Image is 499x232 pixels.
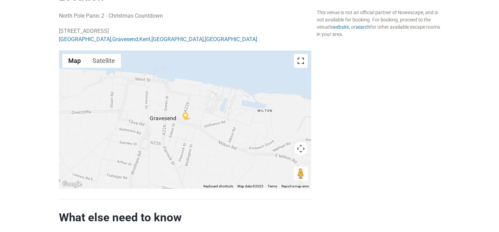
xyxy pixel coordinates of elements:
[61,180,84,189] img: Google
[139,36,150,43] a: Kent
[61,180,84,189] a: Open this area in Google Maps (opens a new window)
[151,36,204,43] a: [GEOGRAPHIC_DATA]
[332,24,349,30] a: website
[294,167,308,180] button: Drag Pegman onto the map to open Street View
[59,211,311,224] h2: What else need to know
[59,36,111,43] a: [GEOGRAPHIC_DATA]
[294,54,308,68] button: Toggle fullscreen view
[268,184,277,188] a: Terms (opens in new tab)
[203,184,233,189] button: Keyboard shortcuts
[317,9,440,38] div: This venue is not an official partner of Nowescape, and is not available for booking. For booking...
[237,184,263,188] span: Map data ©2025
[59,27,311,44] p: [STREET_ADDRESS] , , , ,
[356,24,370,30] a: search
[281,184,309,188] a: Report a map error
[112,36,138,43] a: Gravesend
[59,12,311,20] p: North Pole Panic 2 - Christmas Countdown
[62,54,87,68] button: Show street map
[87,54,121,68] button: Show satellite imagery
[294,142,308,156] button: Map camera controls
[205,36,257,43] a: [GEOGRAPHIC_DATA]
